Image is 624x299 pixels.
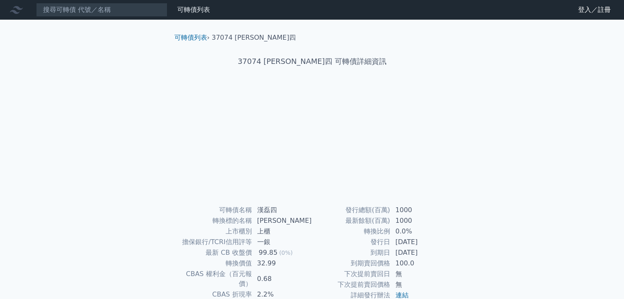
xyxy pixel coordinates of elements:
[252,215,312,226] td: [PERSON_NAME]
[571,3,617,16] a: 登入／註冊
[312,226,391,237] td: 轉換比例
[391,237,447,247] td: [DATE]
[279,249,293,256] span: (0%)
[168,56,457,67] h1: 37074 [PERSON_NAME]四 可轉債詳細資訊
[312,279,391,290] td: 下次提前賣回價格
[312,215,391,226] td: 最新餘額(百萬)
[312,269,391,279] td: 下次提前賣回日
[252,258,312,269] td: 32.99
[391,226,447,237] td: 0.0%
[391,279,447,290] td: 無
[178,237,252,247] td: 擔保銀行/TCRI信用評等
[257,248,279,258] div: 99.85
[312,258,391,269] td: 到期賣回價格
[391,205,447,215] td: 1000
[178,247,252,258] td: 最新 CB 收盤價
[177,6,210,14] a: 可轉債列表
[36,3,167,17] input: 搜尋可轉債 代號／名稱
[312,205,391,215] td: 發行總額(百萬)
[391,247,447,258] td: [DATE]
[391,215,447,226] td: 1000
[178,258,252,269] td: 轉換價值
[174,34,207,41] a: 可轉債列表
[178,215,252,226] td: 轉換標的名稱
[252,269,312,289] td: 0.68
[312,247,391,258] td: 到期日
[391,258,447,269] td: 100.0
[178,205,252,215] td: 可轉債名稱
[174,33,210,43] li: ›
[212,33,296,43] li: 37074 [PERSON_NAME]四
[252,237,312,247] td: 一銀
[178,269,252,289] td: CBAS 權利金（百元報價）
[178,226,252,237] td: 上市櫃別
[391,269,447,279] td: 無
[312,237,391,247] td: 發行日
[252,205,312,215] td: 漢磊四
[395,291,409,299] a: 連結
[252,226,312,237] td: 上櫃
